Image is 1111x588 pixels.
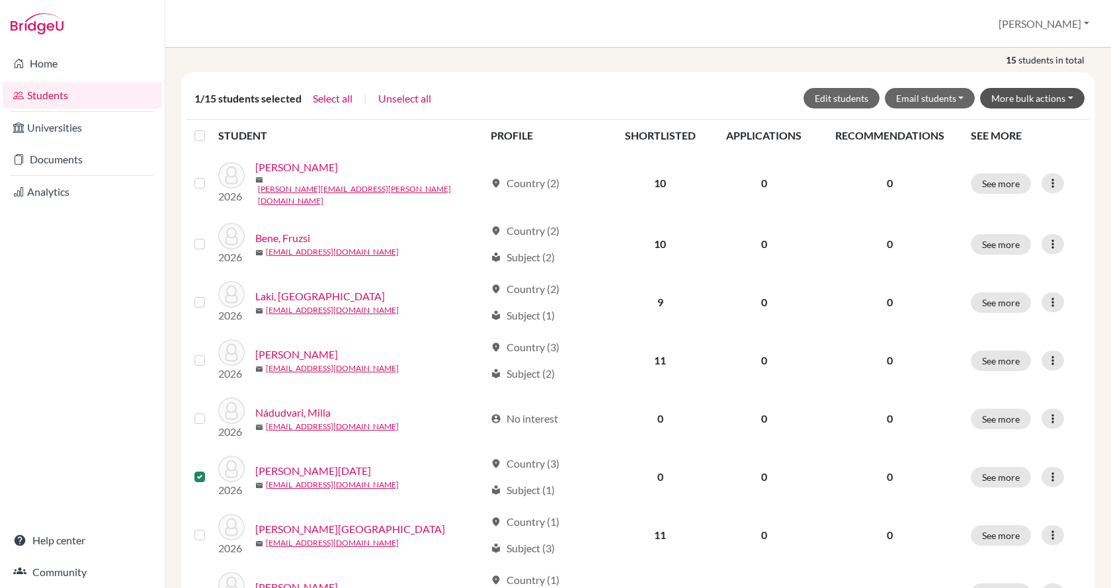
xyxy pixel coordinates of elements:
[218,308,245,323] p: 2026
[218,249,245,265] p: 2026
[3,114,162,141] a: Universities
[491,308,555,323] div: Subject (1)
[312,90,353,107] button: Select all
[971,409,1031,429] button: See more
[266,421,399,433] a: [EMAIL_ADDRESS][DOMAIN_NAME]
[803,88,880,108] button: Edit students
[610,273,711,331] td: 9
[266,537,399,549] a: [EMAIL_ADDRESS][DOMAIN_NAME]
[491,456,559,472] div: Country (3)
[711,390,817,448] td: 0
[218,514,245,540] img: Péterffy, Dóra
[825,175,955,191] p: 0
[218,456,245,482] img: Ötvös, Lucia
[266,304,399,316] a: [EMAIL_ADDRESS][DOMAIN_NAME]
[610,448,711,506] td: 0
[255,463,371,479] a: [PERSON_NAME][DATE]
[971,173,1031,194] button: See more
[610,120,711,151] th: SHORTLISTED
[255,405,331,421] a: Nádudvari, Milla
[491,281,559,297] div: Country (2)
[491,226,501,236] span: location_on
[218,120,483,151] th: STUDENT
[3,50,162,77] a: Home
[255,540,263,548] span: mail
[711,273,817,331] td: 0
[711,120,817,151] th: APPLICATIONS
[3,146,162,173] a: Documents
[255,176,263,184] span: mail
[491,575,501,585] span: location_on
[971,292,1031,313] button: See more
[218,482,245,498] p: 2026
[3,527,162,554] a: Help center
[491,284,501,294] span: location_on
[255,288,385,304] a: Laki, [GEOGRAPHIC_DATA]
[711,151,817,215] td: 0
[194,91,302,106] span: 1/15 students selected
[255,365,263,373] span: mail
[491,543,501,554] span: local_library
[255,482,263,489] span: mail
[825,469,955,485] p: 0
[817,120,963,151] th: RECOMMENDATIONS
[218,223,245,249] img: Bene, Fruzsi
[255,159,338,175] a: [PERSON_NAME]
[971,351,1031,371] button: See more
[971,467,1031,487] button: See more
[491,223,559,239] div: Country (2)
[3,82,162,108] a: Students
[993,11,1095,36] button: [PERSON_NAME]
[255,249,263,257] span: mail
[491,178,501,189] span: location_on
[11,13,63,34] img: Bridge-U
[255,521,445,537] a: [PERSON_NAME][GEOGRAPHIC_DATA]
[491,249,555,265] div: Subject (2)
[711,215,817,273] td: 0
[258,183,485,207] a: [PERSON_NAME][EMAIL_ADDRESS][PERSON_NAME][DOMAIN_NAME]
[971,525,1031,546] button: See more
[378,90,432,107] button: Unselect all
[825,527,955,543] p: 0
[491,485,501,495] span: local_library
[885,88,975,108] button: Email students
[218,162,245,189] img: Bálint, Aliz
[483,120,610,151] th: PROFILE
[218,398,245,424] img: Nádudvari, Milla
[963,120,1090,151] th: SEE MORE
[218,366,245,382] p: 2026
[255,230,310,246] a: Bene, Fruzsi
[491,310,501,321] span: local_library
[610,215,711,273] td: 10
[1006,53,1018,67] strong: 15
[218,540,245,556] p: 2026
[218,281,245,308] img: Laki, Lilla
[610,331,711,390] td: 11
[3,559,162,585] a: Community
[711,506,817,564] td: 0
[255,347,338,362] a: [PERSON_NAME]
[1018,53,1095,67] span: students in total
[491,368,501,379] span: local_library
[491,517,501,527] span: location_on
[491,572,559,588] div: Country (1)
[491,514,559,530] div: Country (1)
[218,424,245,440] p: 2026
[266,362,399,374] a: [EMAIL_ADDRESS][DOMAIN_NAME]
[491,252,501,263] span: local_library
[610,390,711,448] td: 0
[971,234,1031,255] button: See more
[825,236,955,252] p: 0
[3,179,162,205] a: Analytics
[364,91,367,106] span: |
[491,482,555,498] div: Subject (1)
[711,331,817,390] td: 0
[825,353,955,368] p: 0
[491,366,555,382] div: Subject (2)
[266,479,399,491] a: [EMAIL_ADDRESS][DOMAIN_NAME]
[218,189,245,204] p: 2026
[711,448,817,506] td: 0
[491,540,555,556] div: Subject (3)
[491,342,501,353] span: location_on
[491,413,501,424] span: account_circle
